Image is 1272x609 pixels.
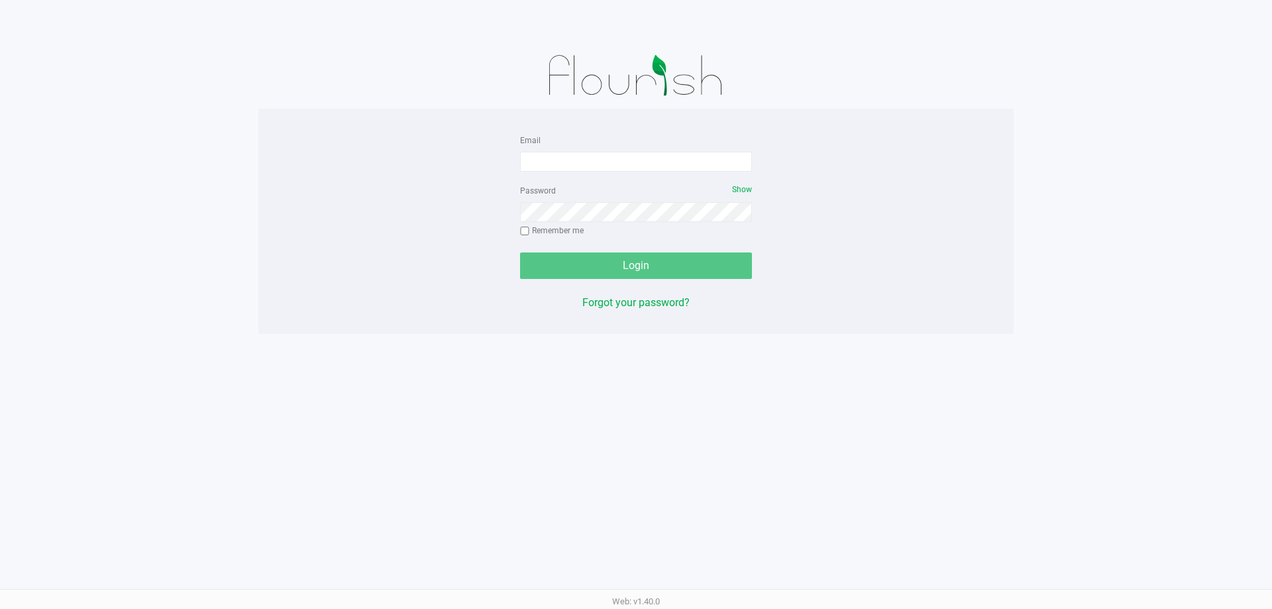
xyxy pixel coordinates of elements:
button: Forgot your password? [582,295,690,311]
label: Email [520,135,541,146]
label: Remember me [520,225,584,237]
span: Web: v1.40.0 [612,596,660,606]
input: Remember me [520,227,529,236]
label: Password [520,185,556,197]
span: Show [732,185,752,194]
